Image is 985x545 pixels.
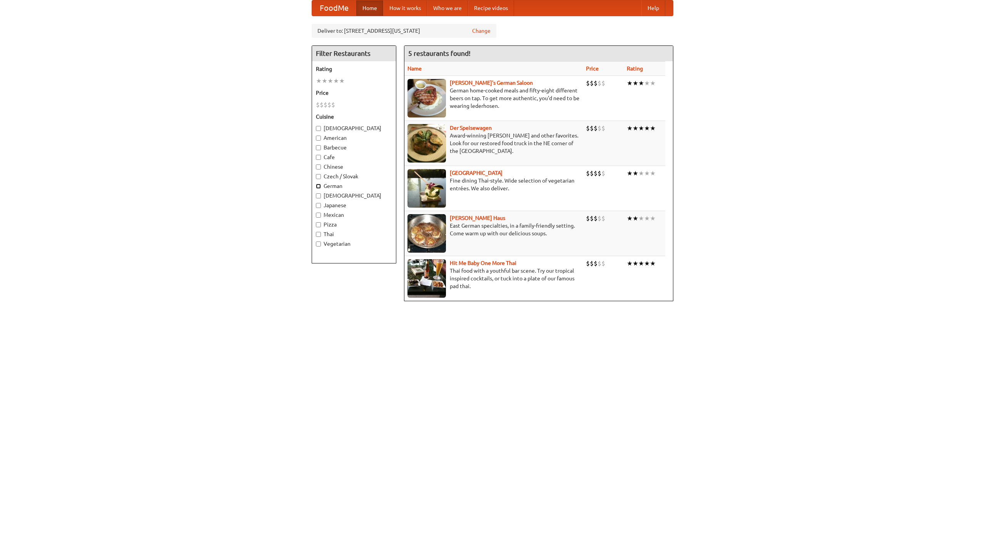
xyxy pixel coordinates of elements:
li: $ [598,259,601,268]
p: German home-cooked meals and fifty-eight different beers on tap. To get more authentic, you'd nee... [407,87,580,110]
li: ★ [627,124,633,132]
a: Who we are [427,0,468,16]
li: ★ [638,79,644,87]
input: Chinese [316,164,321,169]
h5: Cuisine [316,113,392,121]
li: ★ [644,259,650,268]
li: ★ [638,169,644,178]
a: Rating [627,65,643,72]
li: ★ [627,214,633,223]
h4: Filter Restaurants [312,46,396,61]
li: ★ [644,124,650,132]
a: How it works [383,0,427,16]
p: East German specialties, in a family-friendly setting. Come warm up with our delicious soups. [407,222,580,237]
li: $ [598,124,601,132]
a: Name [407,65,422,72]
li: ★ [633,259,638,268]
input: [DEMOGRAPHIC_DATA] [316,193,321,198]
b: [PERSON_NAME]'s German Saloon [450,80,533,86]
label: Vegetarian [316,240,392,248]
label: American [316,134,392,142]
input: Thai [316,232,321,237]
li: ★ [316,77,322,85]
li: $ [324,101,327,109]
a: Hit Me Baby One More Thai [450,260,516,266]
a: Recipe videos [468,0,514,16]
a: FoodMe [312,0,356,16]
li: $ [590,259,594,268]
li: ★ [650,214,656,223]
img: satay.jpg [407,169,446,208]
li: ★ [650,259,656,268]
input: German [316,184,321,189]
li: $ [601,124,605,132]
li: $ [586,214,590,223]
li: $ [586,79,590,87]
li: ★ [644,214,650,223]
li: $ [601,79,605,87]
img: kohlhaus.jpg [407,214,446,253]
img: speisewagen.jpg [407,124,446,163]
img: babythai.jpg [407,259,446,298]
li: $ [601,214,605,223]
div: Deliver to: [STREET_ADDRESS][US_STATE] [312,24,496,38]
li: ★ [627,79,633,87]
li: $ [590,169,594,178]
label: Barbecue [316,144,392,151]
input: Mexican [316,213,321,218]
h5: Price [316,89,392,97]
li: ★ [633,79,638,87]
p: Thai food with a youthful bar scene. Try our tropical inspired cocktails, or tuck into a plate of... [407,267,580,290]
input: Vegetarian [316,241,321,247]
li: ★ [650,124,656,132]
label: Mexican [316,211,392,219]
li: ★ [627,169,633,178]
li: ★ [633,169,638,178]
input: Barbecue [316,145,321,150]
li: $ [598,79,601,87]
a: Price [586,65,599,72]
li: ★ [322,77,327,85]
li: $ [316,101,320,109]
li: ★ [638,259,644,268]
li: $ [601,169,605,178]
li: $ [594,79,598,87]
li: $ [590,79,594,87]
label: Thai [316,230,392,238]
li: $ [594,169,598,178]
input: [DEMOGRAPHIC_DATA] [316,126,321,131]
li: $ [320,101,324,109]
a: Home [356,0,383,16]
li: ★ [627,259,633,268]
h5: Rating [316,65,392,73]
label: [DEMOGRAPHIC_DATA] [316,124,392,132]
li: $ [331,101,335,109]
li: $ [601,259,605,268]
li: $ [586,124,590,132]
li: ★ [633,214,638,223]
li: ★ [650,169,656,178]
li: ★ [638,214,644,223]
label: German [316,182,392,190]
li: ★ [650,79,656,87]
a: [GEOGRAPHIC_DATA] [450,170,503,176]
li: $ [327,101,331,109]
a: Change [472,27,491,35]
li: $ [586,259,590,268]
input: American [316,136,321,141]
li: $ [598,214,601,223]
li: ★ [333,77,339,85]
a: Help [641,0,665,16]
input: Cafe [316,155,321,160]
li: ★ [633,124,638,132]
p: Fine dining Thai-style. Wide selection of vegetarian entrées. We also deliver. [407,177,580,192]
li: $ [594,214,598,223]
li: $ [586,169,590,178]
li: $ [594,259,598,268]
li: $ [598,169,601,178]
li: $ [590,124,594,132]
a: Der Speisewagen [450,125,492,131]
